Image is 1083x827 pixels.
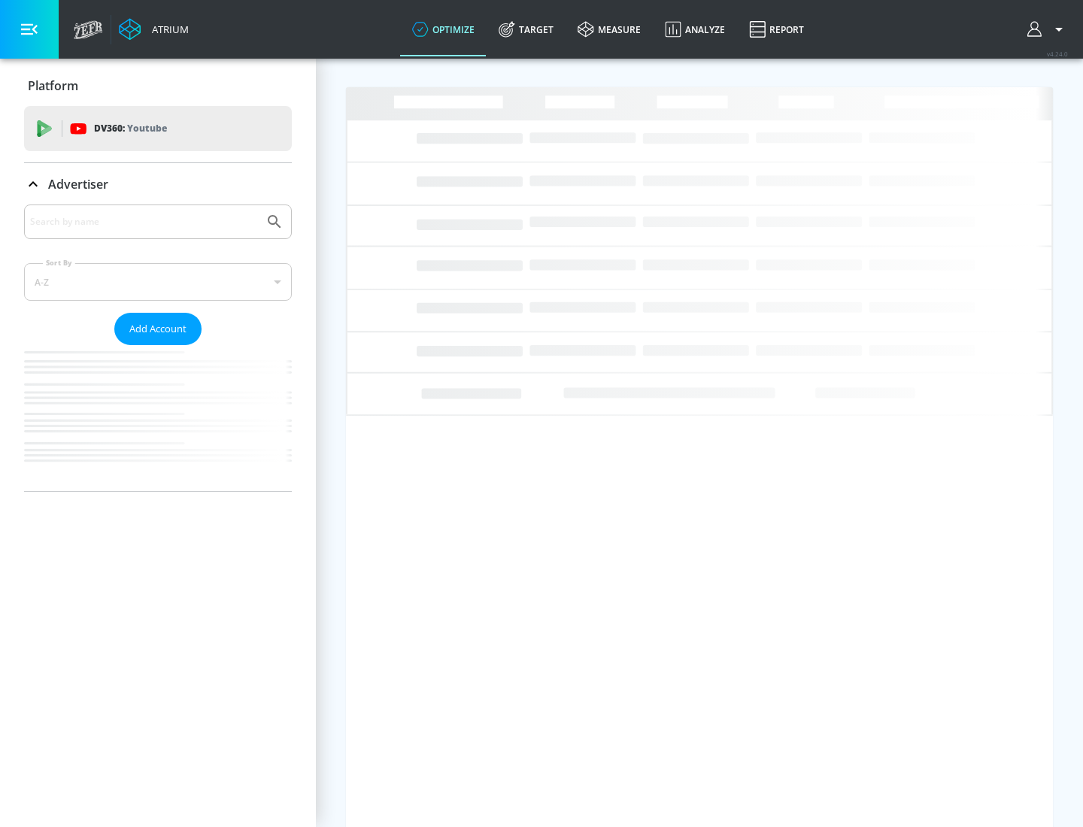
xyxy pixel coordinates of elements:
p: Advertiser [48,176,108,192]
div: Platform [24,65,292,107]
a: Atrium [119,18,189,41]
div: Advertiser [24,204,292,491]
a: Target [487,2,566,56]
a: optimize [400,2,487,56]
div: A-Z [24,263,292,301]
span: Add Account [129,320,187,338]
p: Platform [28,77,78,94]
input: Search by name [30,212,258,232]
div: Atrium [146,23,189,36]
div: DV360: Youtube [24,106,292,151]
p: Youtube [127,120,167,136]
p: DV360: [94,120,167,137]
button: Add Account [114,313,202,345]
a: Report [737,2,816,56]
a: Analyze [653,2,737,56]
span: v 4.24.0 [1047,50,1068,58]
nav: list of Advertiser [24,345,292,491]
a: measure [566,2,653,56]
div: Advertiser [24,163,292,205]
label: Sort By [43,258,75,268]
